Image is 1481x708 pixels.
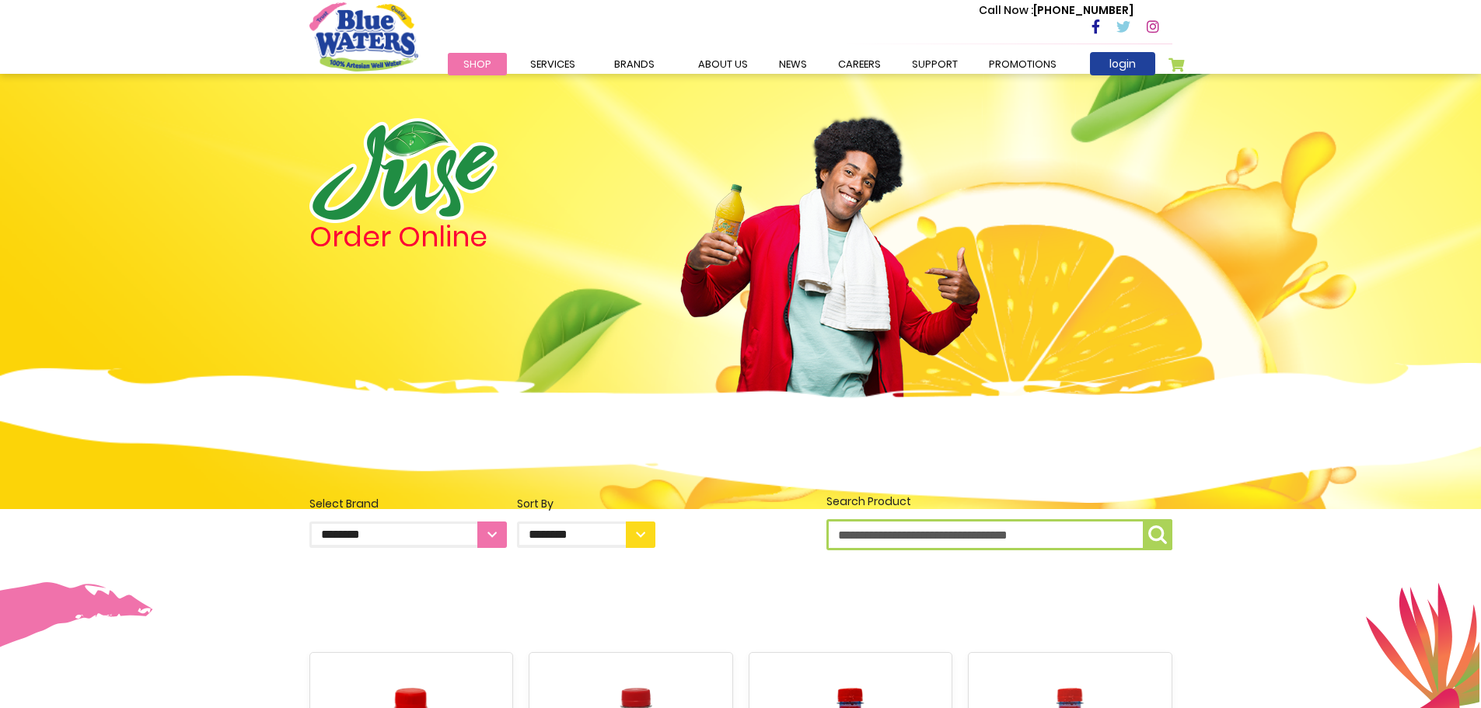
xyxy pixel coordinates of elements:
span: Brands [614,57,655,71]
img: logo [309,118,498,223]
span: Shop [463,57,491,71]
label: Select Brand [309,496,507,548]
select: Sort By [517,521,655,548]
a: store logo [309,2,418,71]
img: man.png [679,89,982,422]
a: Shop [448,53,507,75]
button: Search Product [1143,519,1172,550]
p: [PHONE_NUMBER] [979,2,1133,19]
a: careers [823,53,896,75]
input: Search Product [826,519,1172,550]
a: support [896,53,973,75]
img: search-icon.png [1148,525,1167,544]
h4: Order Online [309,223,655,251]
span: Call Now : [979,2,1033,18]
select: Select Brand [309,521,507,548]
a: Services [515,53,591,75]
a: login [1090,52,1155,75]
a: News [763,53,823,75]
span: Services [530,57,575,71]
a: Brands [599,53,670,75]
a: about us [683,53,763,75]
div: Sort By [517,496,655,512]
label: Search Product [826,494,1172,550]
a: Promotions [973,53,1072,75]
